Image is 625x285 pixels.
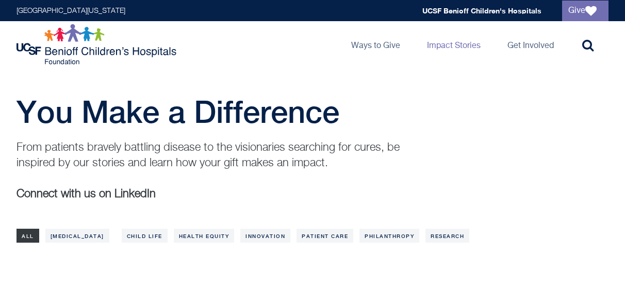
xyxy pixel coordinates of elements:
a: Give [562,1,608,21]
a: UCSF Benioff Children's Hospitals [422,6,541,15]
a: Get Involved [499,21,562,68]
a: Patient Care [297,229,353,243]
b: Connect with us on LinkedIn [17,188,156,200]
a: All [17,229,39,243]
p: From patients bravely battling disease to the visionaries searching for cures, be inspired by our... [17,140,414,171]
a: Child Life [122,229,168,243]
a: Research [425,229,469,243]
a: [MEDICAL_DATA] [45,229,109,243]
a: Philanthropy [359,229,419,243]
a: Health Equity [174,229,235,243]
a: Innovation [240,229,290,243]
span: You Make a Difference [17,93,339,130]
img: Logo for UCSF Benioff Children's Hospitals Foundation [17,24,179,65]
a: Impact Stories [419,21,489,68]
a: [GEOGRAPHIC_DATA][US_STATE] [17,7,125,14]
a: Ways to Give [343,21,408,68]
